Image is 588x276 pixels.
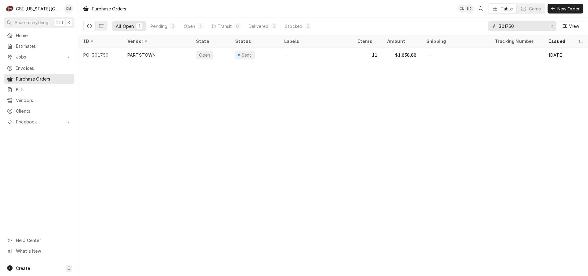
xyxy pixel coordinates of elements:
span: Purchase Orders [16,76,71,82]
div: CSI [US_STATE][GEOGRAPHIC_DATA] [16,6,61,12]
div: State [196,38,225,44]
div: CM [458,4,467,13]
span: K [68,19,70,26]
div: Cards [529,6,541,12]
div: Chancellor Morris's Avatar [64,4,73,13]
div: Chancellor Morris's Avatar [458,4,467,13]
div: Table [501,6,513,12]
a: Bills [4,85,74,95]
div: Stocked [285,23,302,29]
div: CM [64,4,73,13]
div: 0 [306,23,310,29]
span: View [568,23,580,29]
span: Invoices [16,65,71,71]
div: Delivered [249,23,268,29]
button: View [559,21,583,31]
div: Shipping [426,38,485,44]
div: Sent [241,52,252,58]
div: PO-301750 [78,47,123,62]
button: New Order [548,4,583,13]
div: Vendor [127,38,185,44]
div: CSI Kansas City's Avatar [6,4,14,13]
span: Create [16,266,30,271]
div: In Transit [212,23,232,29]
div: 1 [199,23,202,29]
div: ID [83,38,116,44]
a: Go to What's New [4,246,74,256]
input: Keyword search [499,21,545,31]
a: Go to Help Center [4,235,74,245]
div: Nate Ingram's Avatar [465,4,473,13]
button: Search anythingCtrlK [4,17,74,28]
div: $1,838.88 [382,47,421,62]
div: Amount [387,38,415,44]
a: Invoices [4,63,74,73]
span: Pricebook [16,119,62,125]
span: C [67,265,70,271]
div: Status [235,38,273,44]
span: Ctrl [55,19,63,26]
div: Open [184,23,195,29]
span: Search anything [15,19,48,26]
div: Open [198,52,211,58]
button: Open search [476,4,486,13]
span: Jobs [16,54,62,60]
span: Clients [16,108,71,114]
div: All Open [116,23,134,29]
div: 0 [236,23,239,29]
a: Vendors [4,95,74,105]
div: — [279,47,353,62]
div: Pending [150,23,167,29]
div: — [421,47,490,62]
div: 0 [272,23,276,29]
a: Purchase Orders [4,74,74,84]
div: — [490,47,544,62]
button: Erase input [547,21,556,31]
div: 11 [353,47,382,62]
span: Bills [16,86,71,93]
a: Home [4,30,74,40]
div: Items [358,38,376,44]
a: Go to Jobs [4,52,74,62]
span: Help Center [16,237,71,244]
div: Issued [549,38,577,44]
span: Estimates [16,43,71,49]
span: Home [16,32,71,39]
span: What's New [16,248,71,254]
div: NI [465,4,473,13]
a: Clients [4,106,74,116]
div: 1 [138,23,141,29]
a: Go to Pricebook [4,117,74,127]
div: Tracking Number [495,38,539,44]
div: [DATE] [544,47,588,62]
div: 0 [171,23,175,29]
div: Labels [284,38,348,44]
span: Vendors [16,97,71,104]
span: New Order [556,6,581,12]
a: Estimates [4,41,74,51]
div: C [6,4,14,13]
div: PARTSTOWN [127,52,156,58]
